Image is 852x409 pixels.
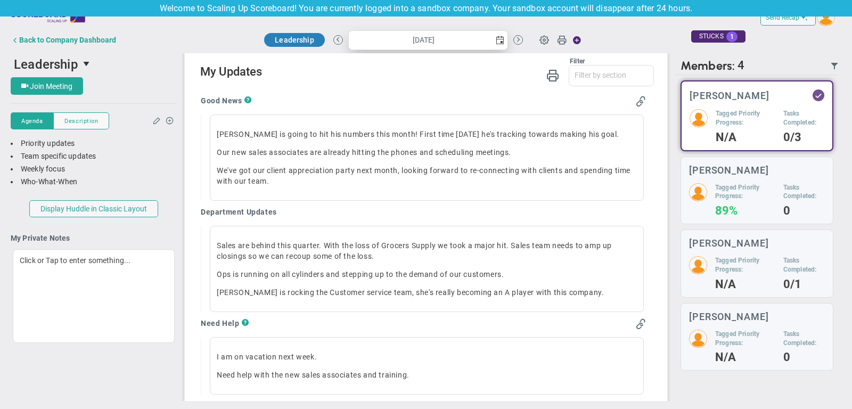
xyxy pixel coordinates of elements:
p: Sales are behind this quarter. With the loss of Grocers Supply we took a major hit. Sales team ne... [217,240,637,261]
span: Print My Huddle Updates [546,68,559,81]
h5: Tagged Priority Progress: [715,330,775,348]
p: [PERSON_NAME] is going to hit his numbers this month! First time [DATE] he's tracking towards mak... [217,129,637,140]
h5: Tasks Completed: [783,330,825,348]
h3: [PERSON_NAME] [689,312,769,322]
h5: Tagged Priority Progress: [715,183,775,201]
span: Send Recap [766,14,799,21]
p: Our new sales associates are already hitting the phones and scheduling meetings. [217,147,637,158]
h5: Tagged Priority Progress: [715,256,775,274]
button: Send Recap [760,9,816,26]
span: Filter Updated Members [830,62,839,70]
h4: N/A [715,353,775,362]
div: Updated Status [815,92,822,99]
h4: 0/3 [783,133,824,142]
h5: Tagged Priority Progress: [716,109,775,127]
p: We've got our client appreciation party next month, looking forward to re-connecting with clients... [217,165,637,186]
div: Filter [200,58,585,65]
span: Leadership [275,36,314,44]
button: Join Meeting [11,77,83,95]
h4: Department Updates [201,207,277,217]
span: select [78,55,96,73]
p: Need help with the new sales associates and training. [217,370,637,380]
div: Back to Company Dashboard [19,36,116,44]
h4: N/A [715,280,775,289]
p: I am on vacation next week. [217,351,637,362]
div: Team specific updates [11,151,177,161]
h3: [PERSON_NAME] [689,165,769,175]
button: Back to Company Dashboard [11,29,116,51]
span: Join Meeting [30,82,72,91]
span: Agenda [21,117,43,126]
span: Action Button [568,33,581,47]
span: 1 [726,31,738,42]
p: Ops is running on all cylinders and stepping up to the demand of our customers. [217,269,637,280]
button: Display Huddle in Classic Layout [29,200,158,217]
h3: [PERSON_NAME] [690,91,769,101]
img: 210835.Person.photo [689,256,707,274]
span: Description [64,117,98,126]
span: Leadership [14,57,78,72]
h4: 0 [783,206,825,216]
div: Who-What-When [11,177,177,187]
button: Agenda [11,112,53,129]
h4: 89% [715,206,775,216]
div: Click or Tap to enter something... [13,249,175,343]
button: Description [53,112,109,129]
span: select [493,31,507,50]
h2: My Updates [200,65,654,80]
h4: N/A [716,133,775,142]
span: Print Huddle [557,35,567,50]
h4: Need Help [201,318,242,328]
h4: 0/1 [783,280,825,289]
h3: [PERSON_NAME] [689,238,769,248]
h5: Tasks Completed: [783,256,825,274]
div: STUCKS [691,30,745,43]
img: 193898.Person.photo [817,8,835,26]
img: 210834.Person.photo [689,183,707,201]
h4: Good News [201,96,244,105]
p: [PERSON_NAME] is rocking the Customer service team, she's really becoming an A player with this c... [217,287,637,298]
h5: Tasks Completed: [783,183,825,201]
div: Priority updates [11,138,177,149]
img: 210837.Person.photo [689,330,707,348]
h4: 0 [783,353,825,362]
span: Members: [681,59,735,73]
input: Filter by section [569,66,653,85]
h5: Tasks Completed: [783,109,824,127]
img: 193898.Person.photo [690,109,708,127]
h4: My Private Notes [11,233,177,243]
span: 4 [738,59,744,73]
div: Weekly focus [11,164,177,174]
